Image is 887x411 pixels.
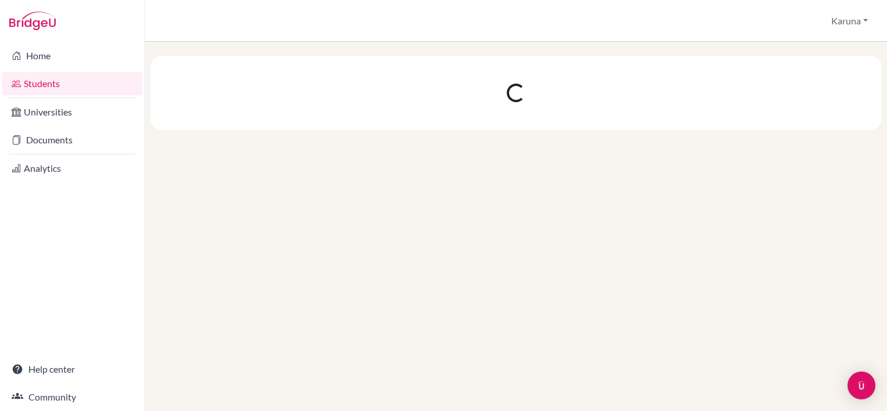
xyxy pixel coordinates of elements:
[2,128,142,152] a: Documents
[2,385,142,409] a: Community
[9,12,56,30] img: Bridge-U
[826,10,873,32] button: Karuna
[2,44,142,67] a: Home
[2,100,142,124] a: Universities
[2,72,142,95] a: Students
[848,372,875,399] div: Open Intercom Messenger
[2,358,142,381] a: Help center
[2,157,142,180] a: Analytics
